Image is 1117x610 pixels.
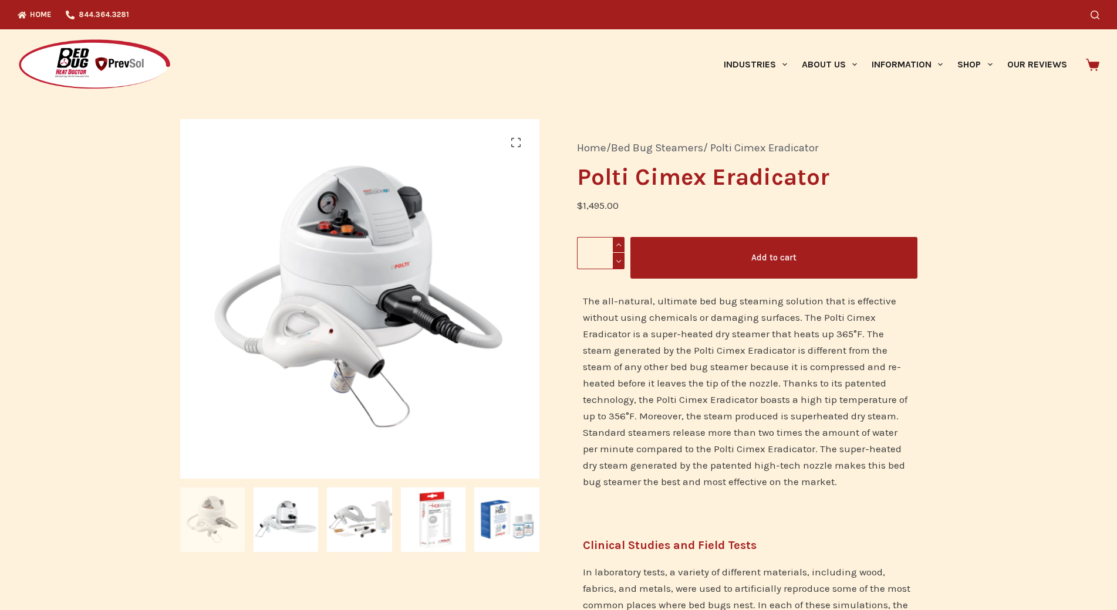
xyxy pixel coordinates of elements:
a: Bed Bug Steamers [611,141,703,154]
img: Kalstop Limescale Prevention for use with Polti Cimex Eradicator [401,487,465,552]
h1: Polti Cimex Eradicator [577,165,917,189]
a: Home [577,141,606,154]
p: The all-natural, ultimate bed bug steaming solution that is effective without using chemicals or ... [583,293,912,490]
img: The Polti Cimex Eradicator bed bug steamer for pest professionals [180,487,245,552]
span: $ [577,199,583,211]
img: Polti Cimex Eradicator Kit including nozzle, hpmed, and kalstop [327,487,392,552]
a: View full-screen image gallery [504,131,528,154]
img: The Polti Cimex Bed Bug Steamer with Steam Disinfecting Nozzle [254,487,318,552]
a: Information [865,29,950,100]
button: Add to cart [630,237,917,279]
nav: Primary [716,29,1074,100]
a: Our Reviews [1000,29,1074,100]
a: About Us [794,29,864,100]
img: The Polti Cimex Eradicator bed bug steamer for pest professionals [180,119,539,478]
h5: Clinical Studies and Field Tests [583,537,912,554]
nav: Breadcrumb [577,139,917,157]
bdi: 1,495.00 [577,199,619,211]
input: Product quantity [577,237,625,269]
a: Shop [950,29,1000,100]
img: The Polti Cimex Bed Bug Steamer with Steam Disinfecting Nozzle [539,119,899,478]
button: Search [1091,11,1099,19]
img: Prevsol/Bed Bug Heat Doctor [18,39,171,91]
a: Industries [716,29,794,100]
img: HPMed Solution for use with Polti Cimex Eradicator [474,487,539,552]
